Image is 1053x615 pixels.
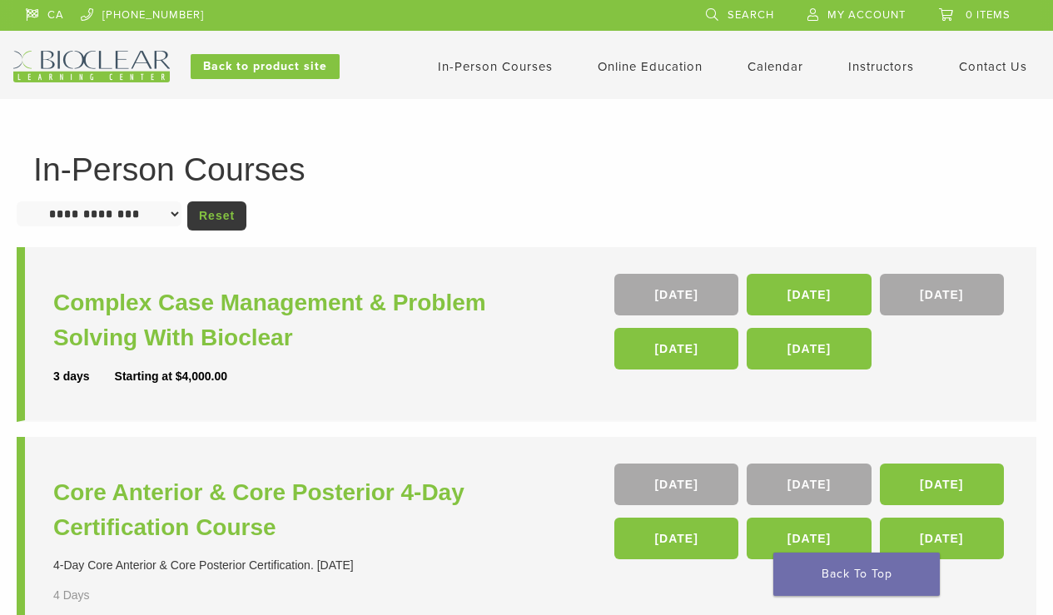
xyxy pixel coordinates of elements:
img: Bioclear [13,51,170,82]
span: Search [728,8,774,22]
a: Core Anterior & Core Posterior 4-Day Certification Course [53,475,531,545]
a: In-Person Courses [438,59,553,74]
a: [DATE] [747,464,871,505]
a: Complex Case Management & Problem Solving With Bioclear [53,285,531,355]
span: 0 items [966,8,1011,22]
a: [DATE] [747,274,871,315]
a: [DATE] [880,464,1004,505]
a: Contact Us [959,59,1027,74]
a: [DATE] [614,464,738,505]
a: [DATE] [880,274,1004,315]
a: [DATE] [747,328,871,369]
div: Starting at $4,000.00 [115,368,227,385]
a: Online Education [598,59,703,74]
a: [DATE] [880,518,1004,559]
a: Back to product site [191,54,340,79]
a: [DATE] [614,274,738,315]
a: Instructors [848,59,914,74]
div: , , , , [614,274,1008,378]
div: , , , , , [614,464,1008,568]
a: [DATE] [614,328,738,369]
a: [DATE] [747,518,871,559]
a: Back To Top [773,553,940,596]
div: 3 days [53,368,115,385]
a: Reset [187,201,246,231]
a: [DATE] [614,518,738,559]
span: My Account [827,8,906,22]
h1: In-Person Courses [33,153,1020,186]
div: 4 Days [53,587,125,604]
a: Calendar [748,59,803,74]
div: 4-Day Core Anterior & Core Posterior Certification. [DATE] [53,557,531,574]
